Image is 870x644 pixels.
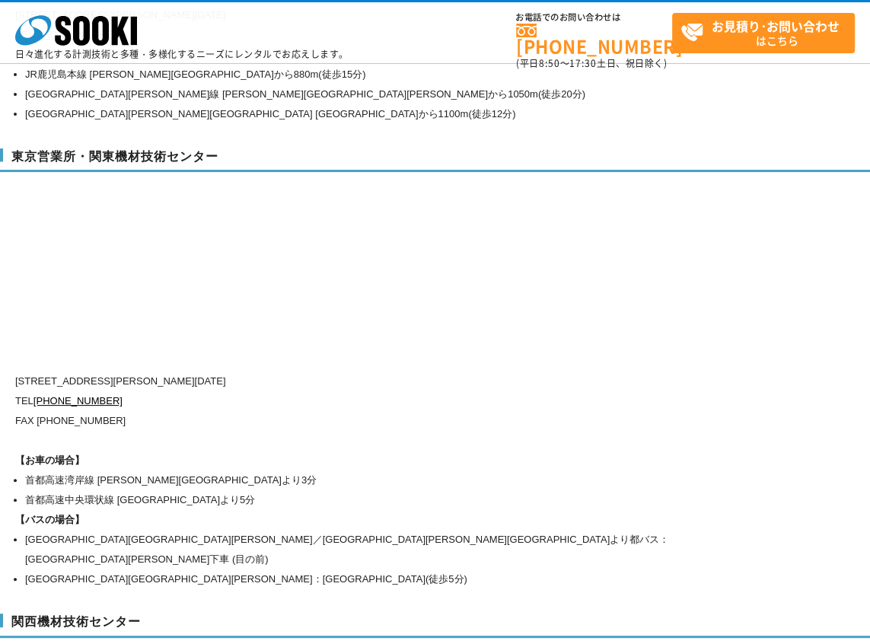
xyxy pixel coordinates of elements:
span: 17:30 [569,56,597,70]
strong: お見積り･お問い合わせ [712,17,840,35]
a: [PHONE_NUMBER] [516,24,672,55]
a: お見積り･お問い合わせはこちら [672,13,855,53]
li: JR鹿児島本線 [PERSON_NAME][GEOGRAPHIC_DATA]から880m(徒歩15分) [25,65,746,84]
h1: 【バスの場合】 [15,510,746,530]
p: TEL [15,391,746,411]
p: 日々進化する計測技術と多種・多様化するニーズにレンタルでお応えします。 [15,49,349,59]
span: 8:50 [539,56,560,70]
p: FAX [PHONE_NUMBER] [15,411,746,431]
span: お電話でのお問い合わせは [516,13,672,22]
h1: 【お車の場合】 [15,451,746,470]
li: [GEOGRAPHIC_DATA][GEOGRAPHIC_DATA][PERSON_NAME]：[GEOGRAPHIC_DATA](徒歩5分) [25,569,746,589]
a: [PHONE_NUMBER] [33,395,123,406]
li: [GEOGRAPHIC_DATA][PERSON_NAME]線 [PERSON_NAME][GEOGRAPHIC_DATA][PERSON_NAME]から1050m(徒歩20分) [25,84,746,104]
p: [STREET_ADDRESS][PERSON_NAME][DATE] [15,371,746,391]
span: (平日 ～ 土日、祝日除く) [516,56,667,70]
span: はこちら [680,14,854,52]
li: [GEOGRAPHIC_DATA][GEOGRAPHIC_DATA][PERSON_NAME]／[GEOGRAPHIC_DATA][PERSON_NAME][GEOGRAPHIC_DATA]より... [25,530,746,569]
li: 首都高速中央環状線 [GEOGRAPHIC_DATA]より5分 [25,490,746,510]
li: [GEOGRAPHIC_DATA][PERSON_NAME][GEOGRAPHIC_DATA] [GEOGRAPHIC_DATA]から1100m(徒歩12分) [25,104,746,124]
li: 首都高速湾岸線 [PERSON_NAME][GEOGRAPHIC_DATA]より3分 [25,470,746,490]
